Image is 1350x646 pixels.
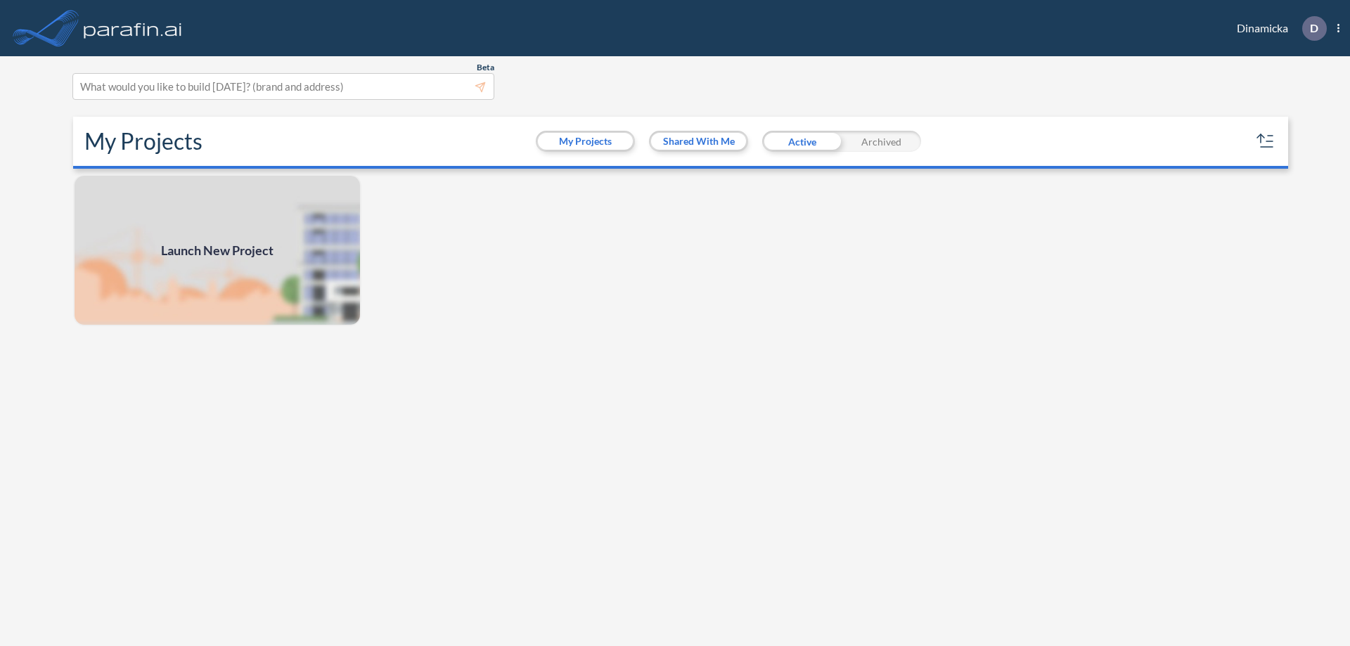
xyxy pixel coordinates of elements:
[1216,16,1339,41] div: Dinamicka
[842,131,921,152] div: Archived
[1254,130,1277,153] button: sort
[84,128,202,155] h2: My Projects
[477,62,494,73] span: Beta
[73,174,361,326] a: Launch New Project
[762,131,842,152] div: Active
[81,14,185,42] img: logo
[161,241,274,260] span: Launch New Project
[1310,22,1318,34] p: D
[73,174,361,326] img: add
[538,133,633,150] button: My Projects
[651,133,746,150] button: Shared With Me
